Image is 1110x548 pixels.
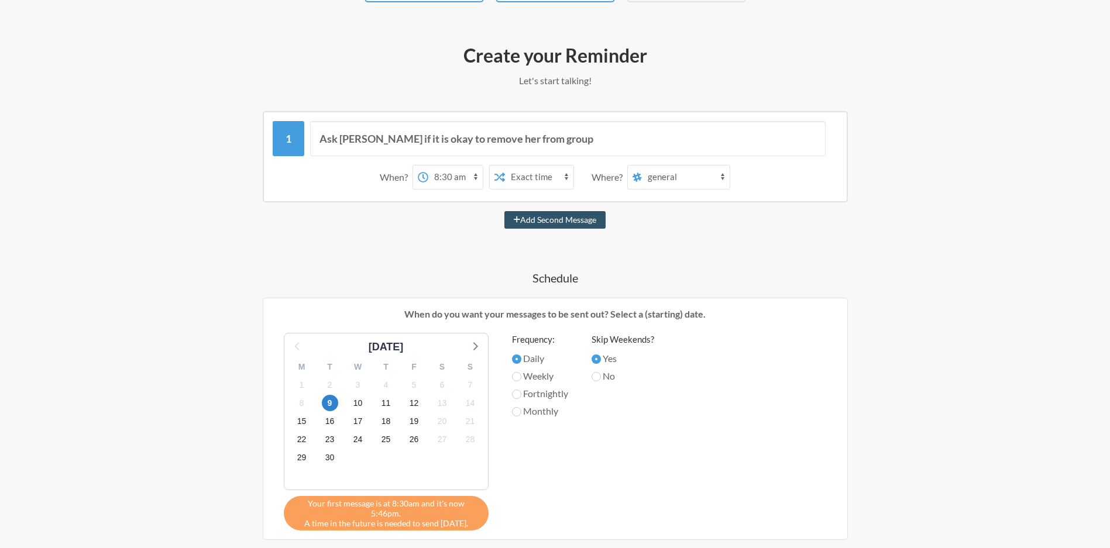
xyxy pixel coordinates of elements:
label: Frequency: [512,333,568,346]
p: Let's start talking! [216,74,895,88]
span: Wednesday 8 October 2025 [294,395,310,411]
span: Saturday 18 October 2025 [378,413,394,430]
input: Message [310,121,826,156]
span: Friday 3 October 2025 [350,377,366,393]
label: Weekly [512,369,568,383]
span: Tuesday 7 October 2025 [462,377,479,393]
span: Thursday 30 October 2025 [322,450,338,466]
span: Friday 10 October 2025 [350,395,366,411]
div: T [372,358,400,376]
label: Fortnightly [512,387,568,401]
div: W [344,358,372,376]
span: Wednesday 15 October 2025 [294,413,310,430]
label: Daily [512,351,568,366]
div: A time in the future is needed to send [DATE]. [284,496,489,530]
span: Tuesday 14 October 2025 [462,395,479,411]
span: Saturday 4 October 2025 [378,377,394,393]
h2: Create your Reminder [216,43,895,68]
span: Thursday 9 October 2025 [322,395,338,411]
div: When? [380,165,413,189]
div: Where? [592,165,627,189]
span: Tuesday 21 October 2025 [462,413,479,430]
h4: Schedule [216,270,895,286]
input: Weekly [512,372,521,381]
span: Saturday 11 October 2025 [378,395,394,411]
input: Daily [512,354,521,364]
span: Monday 13 October 2025 [434,395,451,411]
span: Sunday 12 October 2025 [406,395,422,411]
span: Wednesday 1 October 2025 [294,377,310,393]
input: No [592,372,601,381]
span: Sunday 19 October 2025 [406,413,422,430]
label: Skip Weekends? [592,333,654,346]
span: Monday 6 October 2025 [434,377,451,393]
span: Saturday 25 October 2025 [378,432,394,448]
span: Thursday 23 October 2025 [322,432,338,448]
div: S [428,358,456,376]
label: No [592,369,654,383]
span: Thursday 2 October 2025 [322,377,338,393]
label: Monthly [512,404,568,418]
input: Monthly [512,407,521,416]
div: [DATE] [364,339,408,355]
input: Yes [592,354,601,364]
span: Tuesday 28 October 2025 [462,432,479,448]
div: M [288,358,316,376]
div: F [400,358,428,376]
p: When do you want your messages to be sent out? Select a (starting) date. [272,307,838,321]
span: Sunday 5 October 2025 [406,377,422,393]
span: Monday 27 October 2025 [434,432,451,448]
div: T [316,358,344,376]
span: Friday 17 October 2025 [350,413,366,430]
div: S [456,358,484,376]
input: Fortnightly [512,390,521,399]
span: Wednesday 29 October 2025 [294,450,310,466]
label: Yes [592,351,654,366]
span: Wednesday 22 October 2025 [294,432,310,448]
span: Sunday 26 October 2025 [406,432,422,448]
span: Monday 20 October 2025 [434,413,451,430]
span: Friday 24 October 2025 [350,432,366,448]
span: Your first message is at 8:30am and it's now 5:46pm. [293,498,480,518]
button: Add Second Message [504,211,606,229]
span: Thursday 16 October 2025 [322,413,338,430]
